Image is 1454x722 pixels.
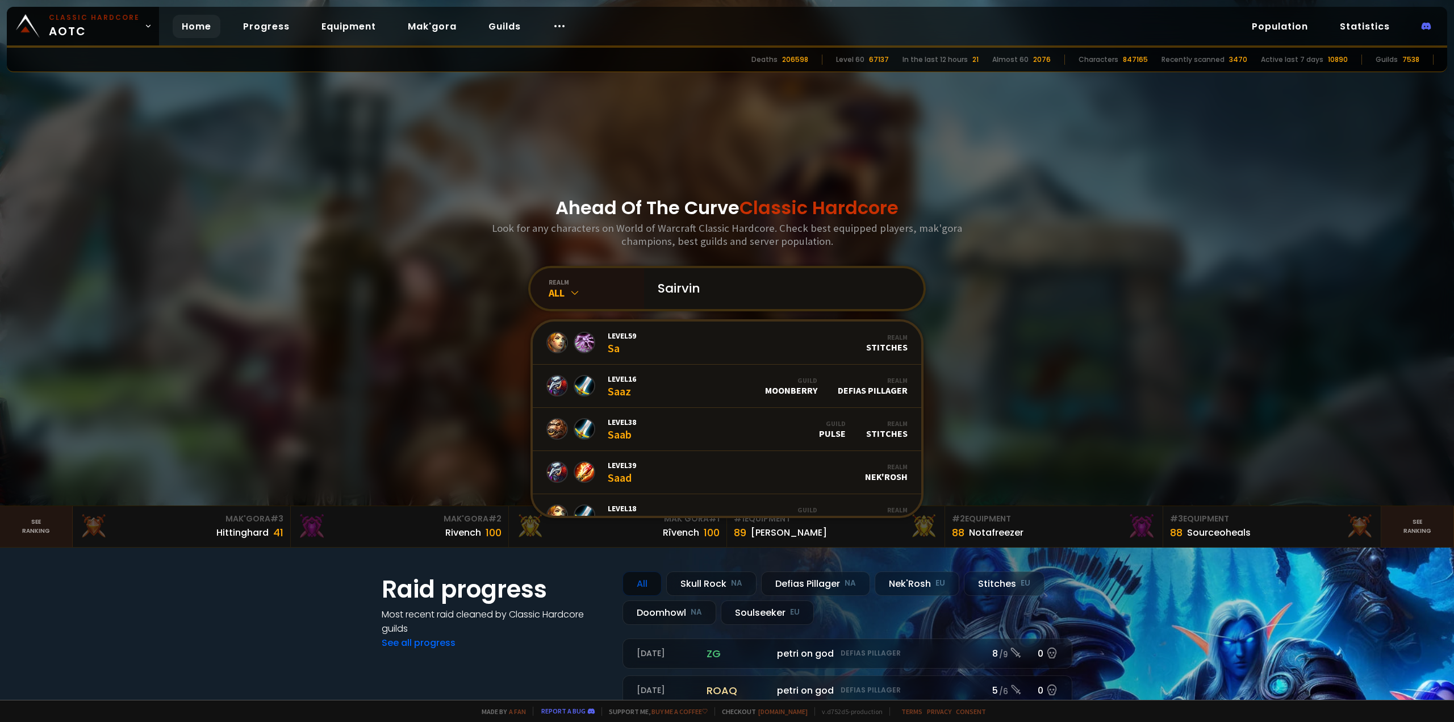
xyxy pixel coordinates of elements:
div: 89 [734,525,746,540]
div: [PERSON_NAME] [751,525,827,540]
div: 7538 [1402,55,1419,65]
div: 206598 [782,55,808,65]
div: Realm [865,462,908,471]
div: 100 [486,525,502,540]
div: Sourceoheals [1187,525,1251,540]
div: Saab [608,417,636,441]
div: Almost 60 [992,55,1029,65]
a: Progress [234,15,299,38]
a: a fan [509,707,526,716]
div: Notafreezer [969,525,1023,540]
div: 41 [273,525,283,540]
div: Saaz [608,374,636,398]
a: Mak'Gora#3Hittinghard41 [73,506,291,547]
span: Classic Hardcore [739,195,899,220]
h4: Most recent raid cleaned by Classic Hardcore guilds [382,607,609,636]
div: Guilds [1376,55,1398,65]
div: Mak'Gora [80,513,283,525]
a: Level38SaabGuildPulseRealmStitches [533,408,921,451]
h3: Look for any characters on World of Warcraft Classic Hardcore. Check best equipped players, mak'g... [487,222,967,248]
input: Search a character... [651,268,910,309]
a: Privacy [927,707,951,716]
div: Realm [838,376,908,385]
div: Defias Pillager [838,506,908,525]
div: Guild [819,419,846,428]
a: Level18SaagGuildHC CutiesRealmDefias Pillager [533,494,921,537]
div: Mak'Gora [298,513,502,525]
span: # 1 [709,513,720,524]
div: Stitches [964,571,1044,596]
div: Saag [608,503,636,528]
small: EU [790,607,800,618]
div: Stitches [866,419,908,439]
div: 10890 [1328,55,1348,65]
span: v. d752d5 - production [814,707,883,716]
div: Soulseeker [721,600,814,625]
a: Mak'Gora#1Rîvench100 [509,506,727,547]
small: NA [731,578,742,589]
span: Checkout [715,707,808,716]
div: Equipment [734,513,938,525]
div: 2076 [1033,55,1051,65]
h1: Ahead Of The Curve [555,194,899,222]
div: Mak'Gora [516,513,720,525]
span: # 3 [270,513,283,524]
span: Support me, [601,707,708,716]
small: NA [845,578,856,589]
span: Level 16 [608,374,636,384]
div: Skull Rock [666,571,757,596]
a: [DATE]zgpetri on godDefias Pillager8 /90 [622,638,1072,669]
a: Population [1243,15,1317,38]
div: Saad [608,460,636,485]
span: # 2 [952,513,965,524]
span: Level 18 [608,503,636,514]
h1: Raid progress [382,571,609,607]
div: Guild [765,376,817,385]
div: Rîvench [663,525,699,540]
div: In the last 12 hours [903,55,968,65]
div: 847165 [1123,55,1148,65]
div: Defias Pillager [761,571,870,596]
div: 3470 [1229,55,1247,65]
div: Nek'Rosh [875,571,959,596]
div: 21 [972,55,979,65]
a: Seeranking [1381,506,1454,547]
div: Defias Pillager [838,376,908,396]
div: 100 [704,525,720,540]
a: Equipment [312,15,385,38]
div: Stitches [866,333,908,353]
a: Level39SaadRealmNek'Rosh [533,451,921,494]
a: Buy me a coffee [651,707,708,716]
a: Report a bug [541,707,586,715]
div: All [622,571,662,596]
span: Level 39 [608,460,636,470]
div: 67137 [869,55,889,65]
a: Level16SaazGuildMoonberryRealmDefias Pillager [533,365,921,408]
div: Nek'Rosh [865,462,908,482]
div: Rivench [445,525,481,540]
span: # 2 [488,513,502,524]
div: Characters [1079,55,1118,65]
div: Recently scanned [1161,55,1225,65]
small: Classic Hardcore [49,12,140,23]
div: Pulse [819,419,846,439]
div: Level 60 [836,55,864,65]
a: Consent [956,707,986,716]
a: [DOMAIN_NAME] [758,707,808,716]
div: Realm [866,419,908,428]
div: Equipment [1170,513,1374,525]
div: Sa [608,331,636,355]
a: Level59SaRealmStitches [533,322,921,365]
div: 88 [1170,525,1183,540]
a: Guilds [479,15,530,38]
div: Deaths [751,55,778,65]
a: Classic HardcoreAOTC [7,7,159,45]
div: Active last 7 days [1261,55,1323,65]
span: Level 59 [608,331,636,341]
a: Terms [901,707,922,716]
div: 88 [952,525,964,540]
small: EU [1021,578,1030,589]
div: HC Cuties [773,506,817,525]
a: #3Equipment88Sourceoheals [1163,506,1381,547]
a: #1Equipment89[PERSON_NAME] [727,506,945,547]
